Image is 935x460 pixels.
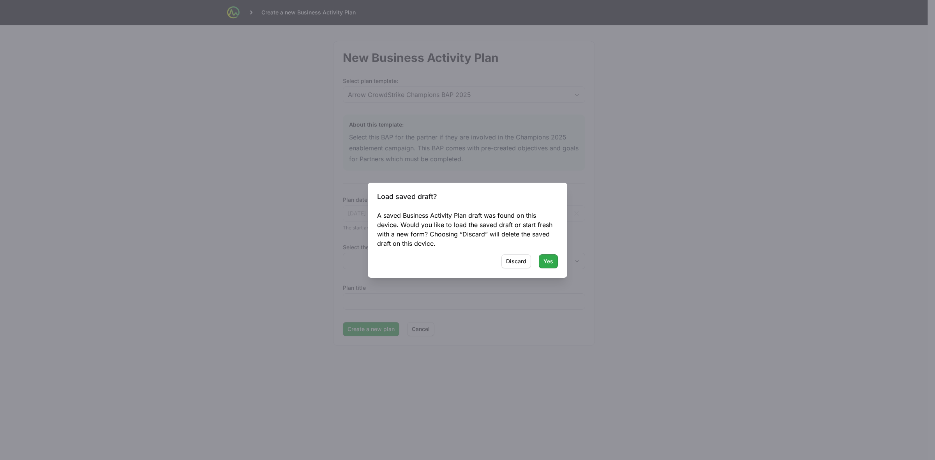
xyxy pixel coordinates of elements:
[506,257,526,266] span: Discard
[501,254,531,268] button: Discard
[543,257,553,266] span: Yes
[377,211,558,248] div: A saved Business Activity Plan draft was found on this device. Would you like to load the saved d...
[377,192,558,201] h3: Load saved draft?
[539,254,558,268] button: Yes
